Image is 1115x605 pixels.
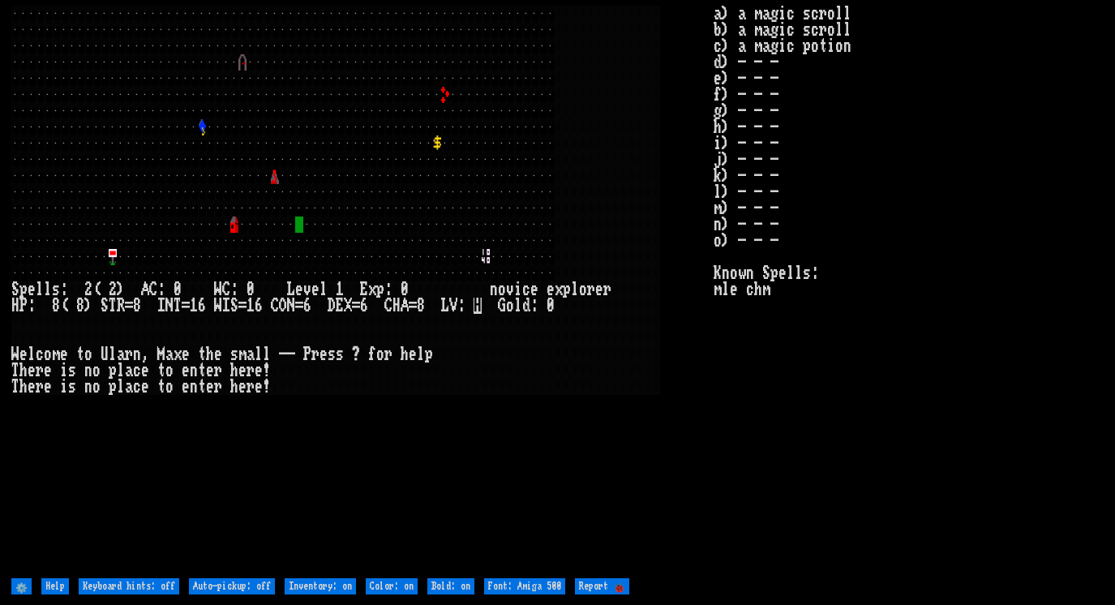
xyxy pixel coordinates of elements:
[352,346,360,363] div: ?
[417,346,425,363] div: l
[52,298,60,314] div: 8
[498,281,506,298] div: o
[206,363,214,379] div: e
[44,379,52,395] div: e
[238,298,247,314] div: =
[506,281,514,298] div: v
[84,363,92,379] div: n
[506,298,514,314] div: o
[133,346,141,363] div: n
[141,346,149,363] div: ,
[109,298,117,314] div: T
[11,346,19,363] div: W
[109,363,117,379] div: p
[384,298,392,314] div: C
[279,346,287,363] div: -
[427,578,474,594] input: Bold: on
[174,346,182,363] div: x
[336,298,344,314] div: E
[484,578,565,594] input: Font: Amiga 500
[255,363,263,379] div: e
[141,281,149,298] div: A
[28,346,36,363] div: l
[92,363,101,379] div: o
[157,346,165,363] div: M
[28,363,36,379] div: e
[190,363,198,379] div: n
[384,346,392,363] div: r
[60,346,68,363] div: e
[376,346,384,363] div: o
[125,298,133,314] div: =
[514,298,522,314] div: l
[287,346,295,363] div: -
[384,281,392,298] div: :
[68,379,76,395] div: s
[157,281,165,298] div: :
[84,298,92,314] div: )
[41,578,69,594] input: Help
[182,298,190,314] div: =
[514,281,522,298] div: i
[247,363,255,379] div: r
[101,298,109,314] div: S
[189,578,275,594] input: Auto-pickup: off
[165,363,174,379] div: o
[165,298,174,314] div: N
[401,298,409,314] div: A
[247,379,255,395] div: r
[182,379,190,395] div: e
[92,379,101,395] div: o
[206,346,214,363] div: h
[44,281,52,298] div: l
[60,281,68,298] div: :
[352,298,360,314] div: =
[255,346,263,363] div: l
[287,281,295,298] div: L
[109,281,117,298] div: 2
[60,363,68,379] div: i
[238,346,247,363] div: m
[11,298,19,314] div: H
[571,281,579,298] div: l
[579,281,587,298] div: o
[368,346,376,363] div: f
[44,363,52,379] div: e
[295,298,303,314] div: =
[19,363,28,379] div: h
[157,379,165,395] div: t
[117,379,125,395] div: l
[230,363,238,379] div: h
[79,578,179,594] input: Keyboard hints: off
[603,281,611,298] div: r
[52,346,60,363] div: m
[149,281,157,298] div: C
[157,298,165,314] div: I
[311,281,319,298] div: e
[84,379,92,395] div: n
[76,346,84,363] div: t
[255,298,263,314] div: 6
[198,346,206,363] div: t
[392,298,401,314] div: H
[230,298,238,314] div: S
[401,281,409,298] div: 0
[11,363,19,379] div: T
[28,281,36,298] div: e
[28,298,36,314] div: :
[19,346,28,363] div: e
[214,346,222,363] div: e
[133,379,141,395] div: c
[247,346,255,363] div: a
[19,281,28,298] div: p
[19,379,28,395] div: h
[271,298,279,314] div: C
[198,298,206,314] div: 6
[449,298,457,314] div: V
[417,298,425,314] div: 8
[109,346,117,363] div: l
[68,363,76,379] div: s
[714,6,1104,574] stats: a) a magic scroll b) a magic scroll c) a magic potion d) - - - e) - - - f) - - - g) - - - h) - - ...
[174,281,182,298] div: 0
[36,363,44,379] div: r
